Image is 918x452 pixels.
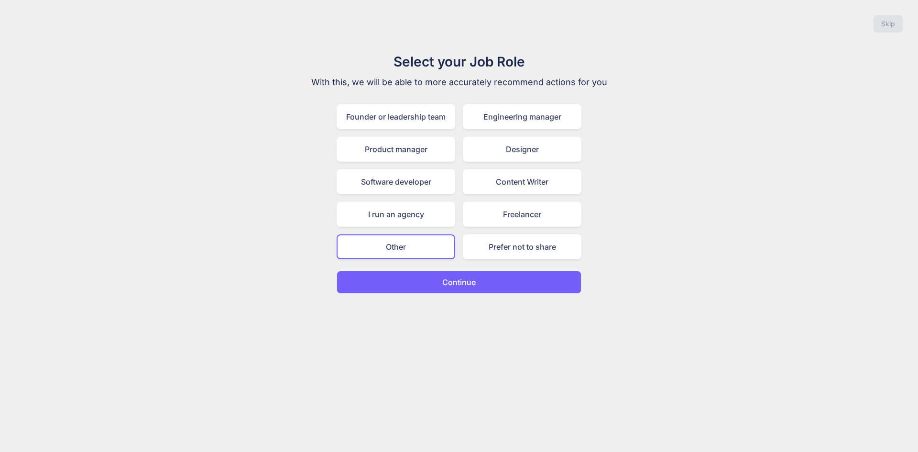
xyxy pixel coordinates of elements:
[337,137,455,162] div: Product manager
[463,137,581,162] div: Designer
[463,104,581,129] div: Engineering manager
[337,104,455,129] div: Founder or leadership team
[337,202,455,227] div: I run an agency
[463,202,581,227] div: Freelancer
[337,271,581,294] button: Continue
[298,52,620,72] h1: Select your Job Role
[337,169,455,194] div: Software developer
[874,15,903,33] button: Skip
[463,169,581,194] div: Content Writer
[298,76,620,89] p: With this, we will be able to more accurately recommend actions for you
[337,234,455,259] div: Other
[442,276,476,288] p: Continue
[463,234,581,259] div: Prefer not to share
